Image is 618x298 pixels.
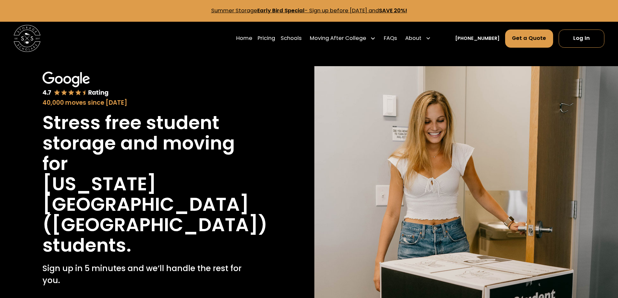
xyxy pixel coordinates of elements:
a: Pricing [258,29,275,48]
h1: Stress free student storage and moving for [42,113,261,174]
div: About [403,29,434,48]
p: Sign up in 5 minutes and we’ll handle the rest for you. [42,262,261,287]
div: About [405,34,421,42]
a: Home [236,29,252,48]
a: Get a Quote [505,30,553,48]
div: Moving After College [310,34,366,42]
a: Summer StorageEarly Bird Special- Sign up before [DATE] andSAVE 20%! [211,7,407,14]
h1: [US_STATE][GEOGRAPHIC_DATA] ([GEOGRAPHIC_DATA]) [42,174,267,235]
img: Storage Scholars main logo [14,25,41,52]
a: FAQs [384,29,397,48]
div: 40,000 moves since [DATE] [42,98,261,107]
img: Google 4.7 star rating [42,72,109,97]
strong: Early Bird Special [257,7,305,14]
h1: students. [42,235,131,256]
a: Log In [559,30,604,48]
a: Schools [281,29,302,48]
div: Moving After College [307,29,379,48]
a: [PHONE_NUMBER] [455,35,500,42]
strong: SAVE 20%! [379,7,407,14]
